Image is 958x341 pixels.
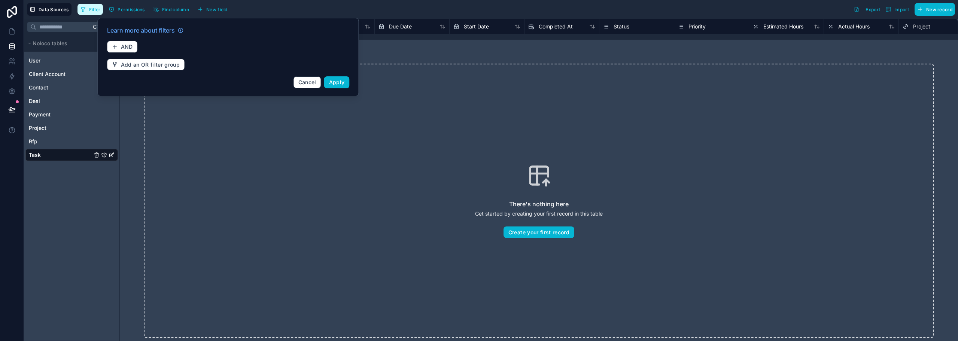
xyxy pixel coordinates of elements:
[206,7,228,12] span: New field
[883,3,912,16] button: Import
[106,4,147,15] button: Permissions
[39,7,69,12] span: Data Sources
[121,43,133,50] span: AND
[866,7,880,12] span: Export
[688,23,706,30] span: Priority
[324,76,350,88] button: Apply
[162,7,189,12] span: Find column
[464,23,489,30] span: Start Date
[539,23,573,30] span: Completed At
[92,22,107,31] span: Ctrl
[107,26,184,35] a: Learn more about filters
[763,23,803,30] span: Estimated Hours
[121,61,180,68] span: Add an OR filter group
[912,3,955,16] a: New record
[89,7,101,12] span: Filter
[504,226,574,238] button: Create your first record
[298,79,316,85] span: Cancel
[107,59,185,71] button: Add an OR filter group
[851,3,883,16] button: Export
[195,4,230,15] button: New field
[389,23,412,30] span: Due Date
[926,7,952,12] span: New record
[294,76,321,88] button: Cancel
[913,23,930,30] span: Project
[509,200,569,208] h2: There's nothing here
[475,210,603,217] p: Get started by creating your first record in this table
[614,23,629,30] span: Status
[915,3,955,16] button: New record
[107,41,138,53] button: AND
[27,3,72,16] button: Data Sources
[106,4,150,15] a: Permissions
[118,7,145,12] span: Permissions
[838,23,870,30] span: Actual Hours
[150,4,192,15] button: Find column
[77,4,103,15] button: Filter
[329,79,345,85] span: Apply
[107,26,175,35] span: Learn more about filters
[894,7,909,12] span: Import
